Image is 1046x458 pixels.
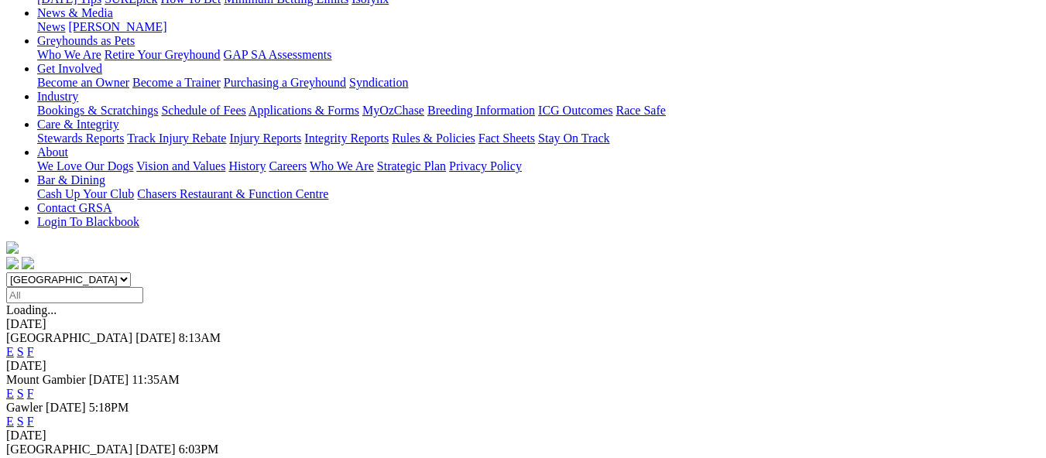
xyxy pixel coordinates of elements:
[349,76,408,89] a: Syndication
[37,90,78,103] a: Industry
[6,415,14,428] a: E
[127,132,226,145] a: Track Injury Rebate
[37,173,105,186] a: Bar & Dining
[27,415,34,428] a: F
[17,345,24,358] a: S
[136,159,225,173] a: Vision and Values
[37,145,68,159] a: About
[478,132,535,145] a: Fact Sheets
[179,331,221,344] span: 8:13AM
[37,6,113,19] a: News & Media
[37,159,1040,173] div: About
[377,159,446,173] a: Strategic Plan
[89,401,129,414] span: 5:18PM
[228,159,266,173] a: History
[161,104,245,117] a: Schedule of Fees
[105,48,221,61] a: Retire Your Greyhound
[37,76,1040,90] div: Get Involved
[37,118,119,131] a: Care & Integrity
[37,104,158,117] a: Bookings & Scratchings
[249,104,359,117] a: Applications & Forms
[6,331,132,344] span: [GEOGRAPHIC_DATA]
[229,132,301,145] a: Injury Reports
[6,401,43,414] span: Gawler
[17,387,24,400] a: S
[6,359,1040,373] div: [DATE]
[392,132,475,145] a: Rules & Policies
[616,104,665,117] a: Race Safe
[37,215,139,228] a: Login To Blackbook
[27,387,34,400] a: F
[37,48,1040,62] div: Greyhounds as Pets
[46,401,86,414] span: [DATE]
[37,201,111,214] a: Contact GRSA
[37,48,101,61] a: Who We Are
[37,20,1040,34] div: News & Media
[37,132,1040,145] div: Care & Integrity
[6,303,57,316] span: Loading...
[538,132,609,145] a: Stay On Track
[132,76,221,89] a: Become a Trainer
[37,20,65,33] a: News
[538,104,612,117] a: ICG Outcomes
[6,443,132,456] span: [GEOGRAPHIC_DATA]
[427,104,535,117] a: Breeding Information
[37,34,135,47] a: Greyhounds as Pets
[89,373,129,386] span: [DATE]
[135,443,176,456] span: [DATE]
[179,443,219,456] span: 6:03PM
[37,76,129,89] a: Become an Owner
[22,257,34,269] img: twitter.svg
[269,159,307,173] a: Careers
[37,159,133,173] a: We Love Our Dogs
[6,317,1040,331] div: [DATE]
[6,373,86,386] span: Mount Gambier
[68,20,166,33] a: [PERSON_NAME]
[37,187,134,200] a: Cash Up Your Club
[6,287,143,303] input: Select date
[137,187,328,200] a: Chasers Restaurant & Function Centre
[449,159,522,173] a: Privacy Policy
[362,104,424,117] a: MyOzChase
[132,373,180,386] span: 11:35AM
[224,48,332,61] a: GAP SA Assessments
[6,387,14,400] a: E
[37,104,1040,118] div: Industry
[224,76,346,89] a: Purchasing a Greyhound
[37,62,102,75] a: Get Involved
[6,257,19,269] img: facebook.svg
[17,415,24,428] a: S
[6,241,19,254] img: logo-grsa-white.png
[304,132,389,145] a: Integrity Reports
[310,159,374,173] a: Who We Are
[27,345,34,358] a: F
[6,429,1040,443] div: [DATE]
[6,345,14,358] a: E
[37,132,124,145] a: Stewards Reports
[37,187,1040,201] div: Bar & Dining
[135,331,176,344] span: [DATE]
